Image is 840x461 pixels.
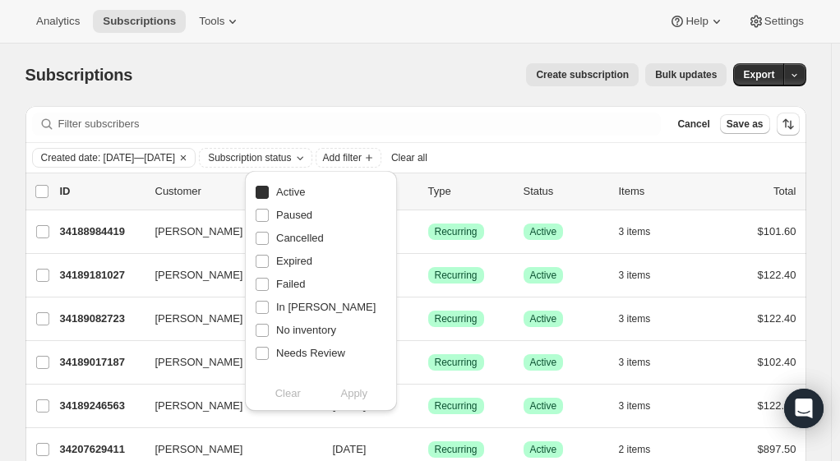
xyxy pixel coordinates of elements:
span: Recurring [435,356,478,369]
span: Cancelled [276,232,324,244]
p: 34207629411 [60,441,142,458]
button: [PERSON_NAME] [145,262,310,288]
span: Create subscription [536,68,629,81]
div: 34189082723[PERSON_NAME][DATE]SuccessRecurringSuccessActive3 items$122.40 [60,307,796,330]
div: 34189017187[PERSON_NAME][DATE]SuccessRecurringSuccessActive3 items$102.40 [60,351,796,374]
span: Recurring [435,399,478,413]
span: Analytics [36,15,80,28]
span: $122.40 [758,312,796,325]
span: Created date: [DATE]—[DATE] [41,151,176,164]
span: No inventory [276,324,336,336]
span: 3 items [619,225,651,238]
button: Add filter [316,148,381,168]
span: Recurring [435,312,478,325]
button: [PERSON_NAME] [145,219,310,245]
button: Clear all [385,148,434,168]
button: 3 items [619,264,669,287]
span: [DATE] [333,443,367,455]
p: 34189246563 [60,398,142,414]
div: 34207629411[PERSON_NAME][DATE]SuccessRecurringSuccessActive2 items$897.50 [60,438,796,461]
span: [PERSON_NAME] [155,267,243,284]
div: 34188984419[PERSON_NAME][DATE]SuccessRecurringSuccessActive3 items$101.60 [60,220,796,243]
span: Needs Review [276,347,345,359]
span: Active [530,443,557,456]
button: Cancel [671,114,716,134]
button: Analytics [26,10,90,33]
span: $897.50 [758,443,796,455]
p: 34188984419 [60,224,142,240]
div: 34189246563[PERSON_NAME][DATE]SuccessRecurringSuccessActive3 items$122.40 [60,394,796,417]
p: Total [773,183,796,200]
button: [PERSON_NAME] [145,306,310,332]
span: $102.40 [758,356,796,368]
span: Recurring [435,225,478,238]
input: Filter subscribers [58,113,662,136]
span: [PERSON_NAME] [155,441,243,458]
span: $101.60 [758,225,796,237]
span: [PERSON_NAME] [155,398,243,414]
button: Created date: Sep 1, 2025—Sep 30, 2025 [33,149,176,167]
span: Active [530,312,557,325]
div: Open Intercom Messenger [784,389,824,428]
span: Paused [276,209,312,221]
button: Subscription status [200,149,311,167]
span: 3 items [619,399,651,413]
button: Bulk updates [645,63,727,86]
p: 34189017187 [60,354,142,371]
span: Active [530,356,557,369]
span: [PERSON_NAME] [155,354,243,371]
span: $122.40 [758,399,796,412]
span: Recurring [435,443,478,456]
span: 3 items [619,312,651,325]
p: ID [60,183,142,200]
button: Clear [175,149,192,167]
span: Failed [276,278,305,290]
span: $122.40 [758,269,796,281]
span: Cancel [677,118,709,131]
span: Save as [727,118,764,131]
button: Export [733,63,784,86]
span: Active [530,399,557,413]
span: Help [685,15,708,28]
span: Clear all [391,151,427,164]
span: Active [530,269,557,282]
button: 3 items [619,394,669,417]
span: Subscriptions [103,15,176,28]
button: Save as [720,114,770,134]
button: 2 items [619,438,669,461]
p: 34189181027 [60,267,142,284]
span: 3 items [619,356,651,369]
span: Recurring [435,269,478,282]
span: Export [743,68,774,81]
span: Active [276,186,305,198]
span: [PERSON_NAME] [155,311,243,327]
div: Type [428,183,510,200]
span: 2 items [619,443,651,456]
span: Settings [764,15,804,28]
button: [PERSON_NAME] [145,349,310,376]
button: Create subscription [526,63,639,86]
div: IDCustomerBilling DateTypeStatusItemsTotal [60,183,796,200]
span: Subscriptions [25,66,133,84]
button: 3 items [619,351,669,374]
button: Settings [738,10,814,33]
span: Active [530,225,557,238]
div: 34189181027[PERSON_NAME][DATE]SuccessRecurringSuccessActive3 items$122.40 [60,264,796,287]
span: Expired [276,255,312,267]
button: 3 items [619,307,669,330]
button: Sort the results [777,113,800,136]
button: Tools [189,10,251,33]
button: [PERSON_NAME] [145,393,310,419]
div: Items [619,183,701,200]
span: Add filter [323,151,362,164]
span: Bulk updates [655,68,717,81]
p: 34189082723 [60,311,142,327]
button: Subscriptions [93,10,186,33]
span: Subscription status [208,151,291,164]
span: In [PERSON_NAME] [276,301,376,313]
span: 3 items [619,269,651,282]
button: 3 items [619,220,669,243]
span: [PERSON_NAME] [155,224,243,240]
button: Help [659,10,734,33]
span: Tools [199,15,224,28]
